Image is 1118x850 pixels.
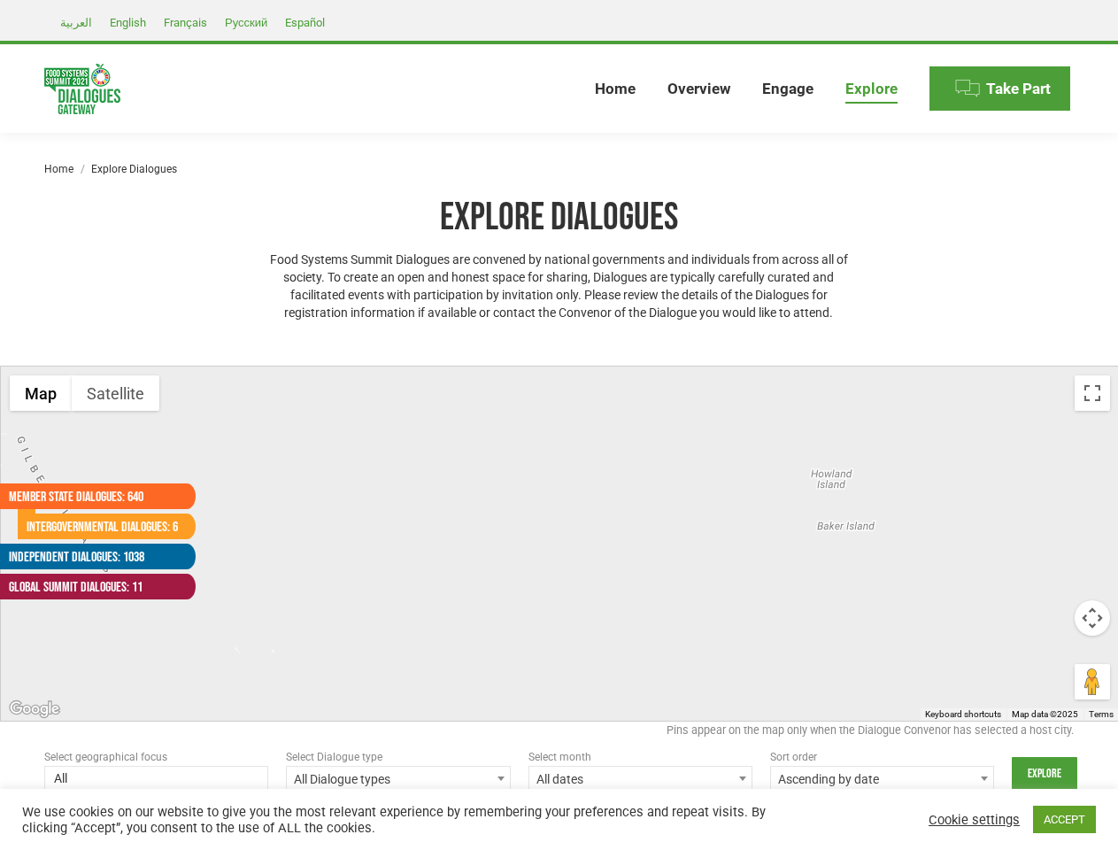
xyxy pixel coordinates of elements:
button: Show satellite imagery [72,375,159,411]
span: Take Part [986,80,1051,98]
span: العربية [60,16,92,29]
img: Food Systems Summit Dialogues [44,64,120,114]
div: Pins appear on the map only when the Dialogue Convenor has selected a host city. [44,722,1074,748]
p: Food Systems Summit Dialogues are convened by national governments and individuals from across al... [261,251,858,321]
h1: Explore Dialogues [261,194,858,242]
span: Ascending by date [770,766,994,791]
button: Toggle fullscreen view [1075,375,1110,411]
span: Map data ©2025 [1012,709,1078,719]
div: Sort order [770,748,994,766]
img: Menu icon [954,75,981,102]
a: Intergovernmental Dialogues: 6 [18,514,178,539]
span: Home [595,80,636,98]
a: Terms [1089,709,1114,719]
span: English [110,16,146,29]
span: All Dialogue types [287,767,509,792]
button: Map camera controls [1075,600,1110,636]
span: Overview [667,80,730,98]
div: Select Dialogue type [286,748,510,766]
img: Google [5,698,64,721]
a: Français [155,12,216,33]
a: ACCEPT [1033,806,1096,833]
div: We use cookies on our website to give you the most relevant experience by remembering your prefer... [22,804,774,836]
span: All dates [528,766,752,791]
a: Русский [216,12,276,33]
button: Drag Pegman onto the map to open Street View [1075,664,1110,699]
span: Explore [845,80,898,98]
a: Español [276,12,334,33]
span: All dates [529,767,752,792]
button: Show street map [10,375,72,411]
input: Explore [1012,757,1077,791]
a: العربية [51,12,101,33]
a: Open this area in Google Maps (opens a new window) [5,698,64,721]
a: English [101,12,155,33]
a: Home [44,163,73,175]
span: Engage [762,80,813,98]
div: Select geographical focus [44,748,268,766]
span: Español [285,16,325,29]
a: Cookie settings [929,812,1020,828]
span: Русский [225,16,267,29]
span: All Dialogue types [286,766,510,791]
span: Ascending by date [771,767,993,792]
span: Français [164,16,207,29]
button: Keyboard shortcuts [925,708,1001,721]
div: Select month [528,748,752,766]
span: Explore Dialogues [91,163,177,175]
